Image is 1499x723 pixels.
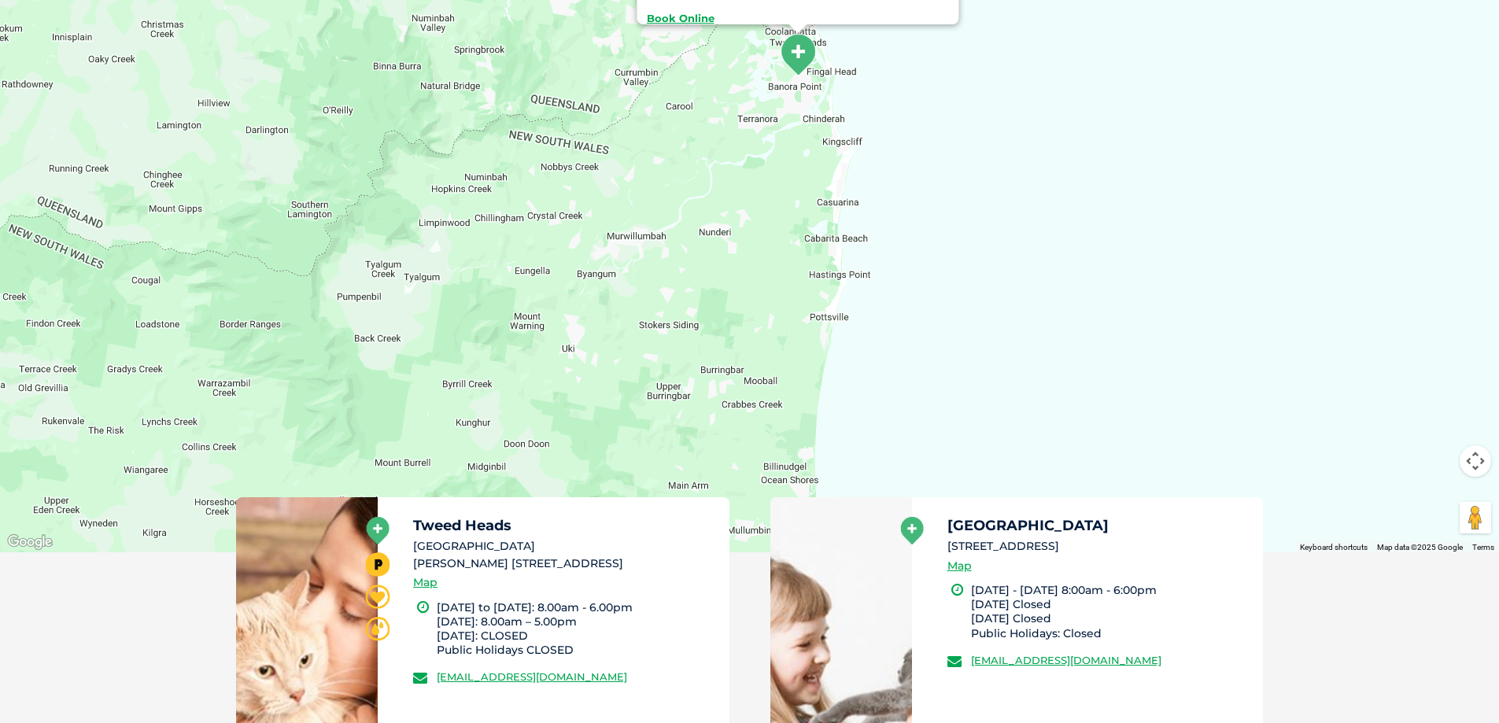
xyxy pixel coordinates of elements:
[778,33,818,76] div: Tweed Heads
[437,600,715,658] li: [DATE] to [DATE]: 8.00am - 6.00pm [DATE]: 8.00am – 5.00pm [DATE]: CLOSED Public Holidays CLOSED
[947,518,1250,533] h5: [GEOGRAPHIC_DATA]
[947,538,1250,555] li: [STREET_ADDRESS]
[413,518,715,533] h5: Tweed Heads
[413,538,715,572] li: [GEOGRAPHIC_DATA][PERSON_NAME] [STREET_ADDRESS]
[413,574,438,592] a: Map
[1377,543,1463,551] span: Map data ©2025 Google
[4,532,56,552] img: Google
[1460,445,1491,477] button: Map camera controls
[1472,543,1494,551] a: Terms
[971,583,1250,640] li: [DATE] - [DATE] 8:00am - 6:00pm [DATE] Closed [DATE] Closed Public Holidays: Closed
[646,12,714,24] a: Book Online
[947,557,972,575] a: Map
[1300,542,1368,553] button: Keyboard shortcuts
[1460,502,1491,533] button: Drag Pegman onto the map to open Street View
[971,654,1161,666] a: [EMAIL_ADDRESS][DOMAIN_NAME]
[1468,72,1484,87] button: Search
[437,670,627,683] a: [EMAIL_ADDRESS][DOMAIN_NAME]
[4,532,56,552] a: Open this area in Google Maps (opens a new window)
